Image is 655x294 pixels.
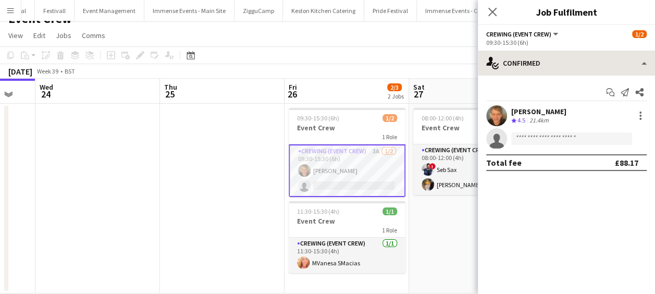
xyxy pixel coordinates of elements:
span: Comms [82,31,105,40]
span: 4.5 [517,116,525,124]
app-card-role: Crewing (Event Crew)2/208:00-12:00 (4h)!Seb Sax[PERSON_NAME] [413,144,530,195]
button: Immense Events - Campsite [417,1,508,21]
span: 1 Role [382,226,397,234]
span: Week 39 [34,67,60,75]
button: ZigguCamp [234,1,283,21]
h3: Event Crew [289,123,405,132]
span: 09:30-15:30 (6h) [297,114,339,122]
span: 1 Role [382,133,397,141]
a: Comms [78,29,109,42]
div: [PERSON_NAME] [511,107,566,116]
app-job-card: 11:30-15:30 (4h)1/1Event Crew1 RoleCrewing (Event Crew)1/111:30-15:30 (4h)MVanesa SMacias [289,201,405,273]
div: Total fee [486,157,522,168]
app-job-card: 09:30-15:30 (6h)1/2Event Crew1 RoleCrewing (Event Crew)3A1/209:30-15:30 (6h)[PERSON_NAME] [289,108,405,197]
span: 11:30-15:30 (4h) [297,207,339,215]
span: Sat [413,82,425,92]
div: 09:30-15:30 (6h) [486,39,647,46]
div: [DATE] [8,66,32,77]
span: 1/2 [632,30,647,38]
span: Wed [40,82,53,92]
button: Pride Festival [364,1,417,21]
div: Confirmed [478,51,655,76]
div: BST [65,67,75,75]
h3: Event Crew [289,216,405,226]
a: Edit [29,29,50,42]
button: Keston Kitchen Catering [283,1,364,21]
app-card-role: Crewing (Event Crew)3A1/209:30-15:30 (6h)[PERSON_NAME] [289,144,405,197]
span: Thu [164,82,177,92]
span: 1/1 [382,207,397,215]
div: 21.4km [527,116,551,125]
span: View [8,31,23,40]
h3: Event Crew [413,123,530,132]
app-job-card: 08:00-12:00 (4h)2/2Event Crew1 RoleCrewing (Event Crew)2/208:00-12:00 (4h)!Seb Sax[PERSON_NAME] [413,108,530,195]
button: Crewing (Event Crew) [486,30,560,38]
span: 26 [287,88,297,100]
button: Festivall [35,1,75,21]
span: 1/2 [382,114,397,122]
span: 24 [38,88,53,100]
span: Crewing (Event Crew) [486,30,551,38]
h3: Job Fulfilment [478,5,655,19]
span: Fri [289,82,297,92]
a: Jobs [52,29,76,42]
span: Jobs [56,31,71,40]
span: 27 [412,88,425,100]
a: View [4,29,27,42]
app-card-role: Crewing (Event Crew)1/111:30-15:30 (4h)MVanesa SMacias [289,238,405,273]
div: £88.17 [615,157,638,168]
span: 2/3 [387,83,402,91]
span: Edit [33,31,45,40]
button: Event Management [75,1,144,21]
span: 08:00-12:00 (4h) [422,114,464,122]
div: 2 Jobs [388,92,404,100]
span: 25 [163,88,177,100]
button: Immense Events - Main Site [144,1,234,21]
span: ! [429,163,436,169]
